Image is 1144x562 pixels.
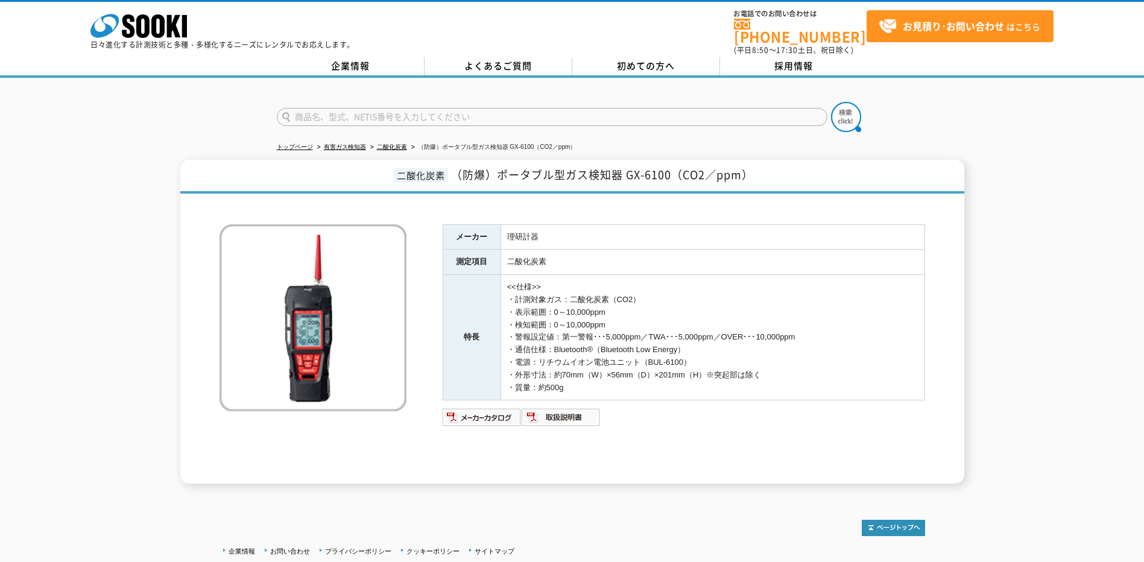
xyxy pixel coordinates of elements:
[90,41,355,48] p: 日々進化する計測技術と多種・多様化するニーズにレンタルでお応えします。
[501,275,924,400] td: <<仕様>> ・計測対象ガス：二酸化炭素（CO2） ・表示範囲：0～10,000ppm ・検知範囲：0～10,000ppm ・警報設定値：第一警報･･･5,000ppm／TWA･･･5,000p...
[443,275,501,400] th: 特長
[903,19,1004,33] strong: お見積り･お問い合わせ
[443,408,522,427] img: メーカーカタログ
[720,57,868,75] a: 採用情報
[862,520,925,536] img: トップページへ
[475,548,514,555] a: サイトマップ
[220,224,406,411] img: （防爆）ポータブル型ガス検知器 GX-6100（CO2／ppm）
[277,108,827,126] input: 商品名、型式、NETIS番号を入力してください
[734,45,853,55] span: (平日 ～ 土日、祝日除く)
[409,141,577,154] li: （防爆）ポータブル型ガス検知器 GX-6100（CO2／ppm）
[776,45,798,55] span: 17:30
[406,548,460,555] a: クッキーポリシー
[501,224,924,250] td: 理研計器
[377,144,407,150] a: 二酸化炭素
[443,250,501,275] th: 測定項目
[270,548,310,555] a: お問い合わせ
[752,45,769,55] span: 8:50
[325,548,391,555] a: プライバシーポリシー
[522,416,601,425] a: 取扱説明書
[324,144,366,150] a: 有害ガス検知器
[734,19,867,43] a: [PHONE_NUMBER]
[425,57,572,75] a: よくあるご質問
[443,224,501,250] th: メーカー
[867,10,1054,42] a: お見積り･お問い合わせはこちら
[443,416,522,425] a: メーカーカタログ
[394,168,448,182] span: 二酸化炭素
[522,408,601,427] img: 取扱説明書
[879,17,1040,36] span: はこちら
[617,59,675,72] span: 初めての方へ
[501,250,924,275] td: 二酸化炭素
[229,548,255,555] a: 企業情報
[277,57,425,75] a: 企業情報
[572,57,720,75] a: 初めての方へ
[451,166,753,183] span: （防爆）ポータブル型ガス検知器 GX-6100（CO2／ppm）
[277,144,313,150] a: トップページ
[831,102,861,132] img: btn_search.png
[734,10,867,17] span: お電話でのお問い合わせは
